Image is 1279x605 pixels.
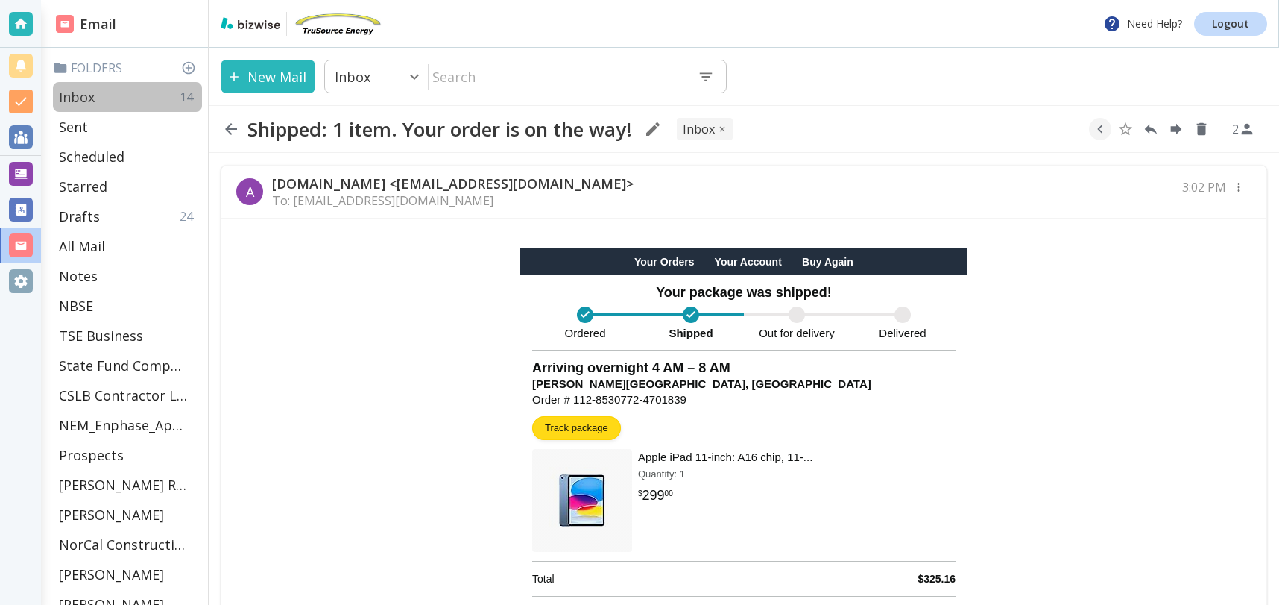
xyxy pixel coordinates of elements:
[53,60,202,76] p: Folders
[59,536,187,554] p: NorCal Construction
[293,12,382,36] img: TruSource Energy, Inc.
[429,61,686,92] input: Search
[272,192,634,209] p: To: [EMAIL_ADDRESS][DOMAIN_NAME]
[59,446,124,464] p: Prospects
[683,121,715,137] p: INBOX
[53,172,202,201] div: Starred
[59,207,100,225] p: Drafts
[53,112,202,142] div: Sent
[59,476,187,494] p: [PERSON_NAME] Residence
[53,291,202,321] div: NBSE
[59,178,107,195] p: Starred
[59,267,98,285] p: Notes
[53,500,202,530] div: [PERSON_NAME]
[247,117,632,141] h2: Shipped: 1 item. Your order is on the way!
[1182,179,1226,195] p: 3:02 PM
[59,297,93,315] p: NBSE
[53,380,202,410] div: CSLB Contractor License
[221,60,315,93] button: New Mail
[335,68,370,86] p: Inbox
[1190,118,1213,140] button: Delete
[221,17,280,29] img: bizwise
[1212,19,1249,29] p: Logout
[1225,111,1261,147] button: See Participants
[59,357,187,374] p: State Fund Compensation
[272,175,634,192] p: [DOMAIN_NAME] <[EMAIL_ADDRESS][DOMAIN_NAME]>
[180,208,199,225] p: 24
[1232,121,1239,137] p: 2
[53,351,202,380] div: State Fund Compensation
[53,142,202,172] div: Scheduled
[59,506,164,524] p: [PERSON_NAME]
[1194,12,1267,36] a: Logout
[1103,15,1182,33] p: Need Help?
[53,321,202,351] div: TSE Business
[53,410,202,440] div: NEM_Enphase_Applications
[59,88,95,106] p: Inbox
[53,82,202,112] div: Inbox14
[59,565,164,583] p: [PERSON_NAME]
[53,201,202,231] div: Drafts24
[59,416,187,434] p: NEM_Enphase_Applications
[59,237,105,255] p: All Mail
[56,14,116,34] h2: Email
[221,166,1266,219] div: A[DOMAIN_NAME] <[EMAIL_ADDRESS][DOMAIN_NAME]>To: [EMAIL_ADDRESS][DOMAIN_NAME]3:02 PM
[1140,118,1162,140] button: Reply
[59,118,88,136] p: Sent
[59,327,143,345] p: TSE Business
[1165,118,1187,140] button: Forward
[59,148,124,166] p: Scheduled
[59,386,187,404] p: CSLB Contractor License
[180,89,199,105] p: 14
[56,15,74,33] img: DashboardSidebarEmail.svg
[53,470,202,500] div: [PERSON_NAME] Residence
[53,261,202,291] div: Notes
[53,440,202,470] div: Prospects
[246,183,254,201] p: A
[53,530,202,559] div: NorCal Construction
[53,559,202,589] div: [PERSON_NAME]
[53,231,202,261] div: All Mail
